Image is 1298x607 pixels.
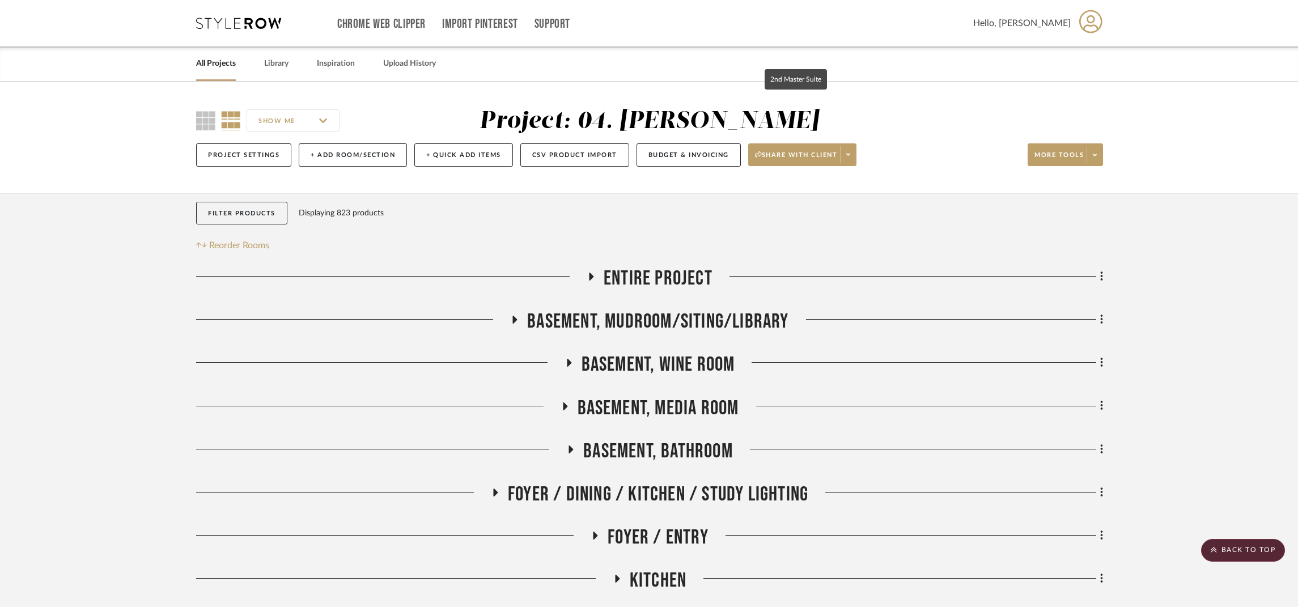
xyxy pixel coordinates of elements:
[582,353,735,377] span: Basement, Wine Room
[583,439,733,464] span: Basement, Bathroom
[630,568,686,593] span: Kitchen
[604,266,712,291] span: Entire Project
[1034,151,1084,168] span: More tools
[508,482,808,507] span: Foyer / Dining / Kitchen / Study Lighting
[196,56,236,71] a: All Projects
[1201,539,1285,562] scroll-to-top-button: BACK TO TOP
[317,56,355,71] a: Inspiration
[527,309,788,334] span: Basement, Mudroom/Siting/Library
[337,19,426,29] a: Chrome Web Clipper
[209,239,269,252] span: Reorder Rooms
[442,19,518,29] a: Import Pinterest
[755,151,838,168] span: Share with client
[637,143,741,167] button: Budget & Invoicing
[383,56,436,71] a: Upload History
[1028,143,1103,166] button: More tools
[299,202,384,224] div: Displaying 823 products
[535,19,570,29] a: Support
[608,525,709,550] span: Foyer / Entry
[264,56,289,71] a: Library
[973,16,1071,30] span: Hello, [PERSON_NAME]
[748,143,857,166] button: Share with client
[196,202,287,225] button: Filter Products
[520,143,629,167] button: CSV Product Import
[480,109,819,133] div: Project: 04. [PERSON_NAME]
[414,143,513,167] button: + Quick Add Items
[196,143,291,167] button: Project Settings
[578,396,739,421] span: Basement, Media Room
[196,239,269,252] button: Reorder Rooms
[299,143,407,167] button: + Add Room/Section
